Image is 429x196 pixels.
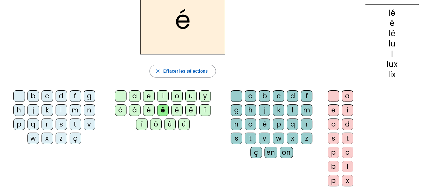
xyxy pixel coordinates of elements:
button: Effacer les sélections [149,65,216,78]
div: ï [136,118,148,130]
div: m [301,104,312,116]
div: â [129,104,141,116]
div: o [245,118,256,130]
div: s [328,133,339,144]
div: a [342,90,353,102]
div: w [27,133,39,144]
div: g [84,90,95,102]
div: j [259,104,270,116]
div: e [328,104,339,116]
div: é [365,20,419,27]
div: c [342,147,353,158]
div: l [342,161,353,172]
div: e [143,90,155,102]
div: i [342,104,353,116]
div: y [199,90,211,102]
div: ê [171,104,183,116]
div: n [84,104,95,116]
div: on [280,147,293,158]
div: q [27,118,39,130]
div: lux [365,61,419,68]
div: b [259,90,270,102]
div: j [27,104,39,116]
div: q [287,118,298,130]
div: lé [365,30,419,37]
div: x [42,133,53,144]
div: z [301,133,312,144]
div: d [342,118,353,130]
div: o [328,118,339,130]
div: n [231,118,242,130]
div: d [287,90,298,102]
div: ç [250,147,262,158]
div: p [328,175,339,186]
div: i [157,90,169,102]
div: r [42,118,53,130]
div: l [56,104,67,116]
div: a [245,90,256,102]
div: x [342,175,353,186]
div: h [245,104,256,116]
div: l [287,104,298,116]
div: s [231,133,242,144]
div: lix [365,71,419,78]
div: t [245,133,256,144]
div: k [42,104,53,116]
div: a [129,90,141,102]
div: à [115,104,126,116]
div: b [27,90,39,102]
div: p [273,118,284,130]
div: î [199,104,211,116]
div: v [259,133,270,144]
div: f [301,90,312,102]
div: h [13,104,25,116]
div: o [171,90,183,102]
div: en [264,147,277,158]
div: v [84,118,95,130]
mat-icon: close [155,68,161,74]
div: ô [150,118,162,130]
div: m [70,104,81,116]
div: û [164,118,176,130]
div: è [143,104,155,116]
div: é [259,118,270,130]
div: z [56,133,67,144]
div: b [328,161,339,172]
div: ü [178,118,190,130]
div: r [301,118,312,130]
div: t [342,133,353,144]
div: ë [185,104,197,116]
div: s [56,118,67,130]
div: lé [365,9,419,17]
div: f [70,90,81,102]
div: é [157,104,169,116]
div: ç [70,133,81,144]
div: p [13,118,25,130]
div: w [273,133,284,144]
div: lu [365,40,419,48]
div: t [70,118,81,130]
div: c [42,90,53,102]
div: p [328,147,339,158]
div: l [365,50,419,58]
div: c [273,90,284,102]
div: x [287,133,298,144]
div: k [273,104,284,116]
div: u [185,90,197,102]
div: g [231,104,242,116]
span: Effacer les sélections [163,67,208,75]
div: d [56,90,67,102]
